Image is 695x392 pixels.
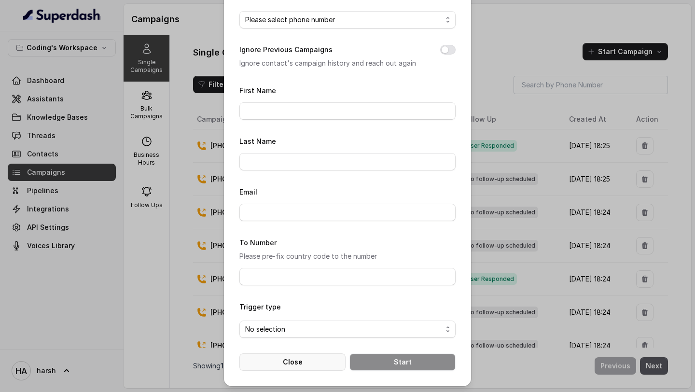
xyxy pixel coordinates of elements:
p: Ignore contact's campaign history and reach out again [239,57,425,69]
label: Trigger type [239,303,281,311]
label: To Number [239,238,277,247]
button: Please select phone number [239,11,456,28]
button: Start [349,353,456,371]
p: Please pre-fix country code to the number [239,251,456,262]
label: Ignore Previous Campaigns [239,44,333,56]
span: No selection [245,323,442,335]
span: Please select phone number [245,14,442,26]
label: Email [239,188,257,196]
button: No selection [239,321,456,338]
label: Last Name [239,137,276,145]
label: First Name [239,86,276,95]
button: Close [239,353,346,371]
